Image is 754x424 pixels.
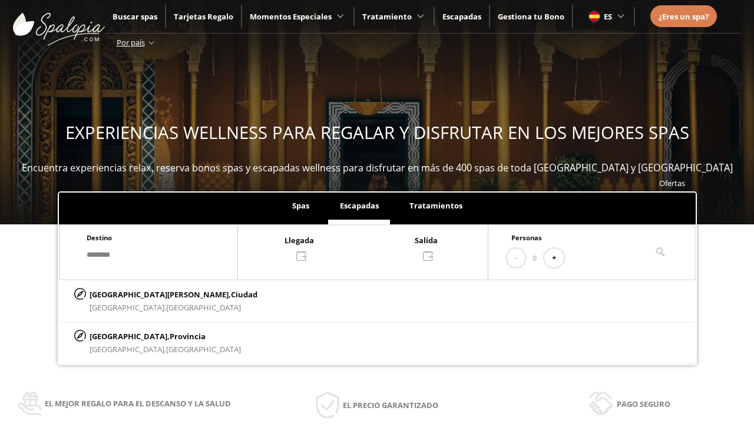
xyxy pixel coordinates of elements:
[117,37,145,48] span: Por país
[544,249,564,268] button: +
[166,302,241,313] span: [GEOGRAPHIC_DATA]
[343,399,438,412] span: El precio garantizado
[90,302,166,313] span: [GEOGRAPHIC_DATA],
[231,289,257,300] span: Ciudad
[409,200,462,211] span: Tratamientos
[498,11,564,22] a: Gestiona tu Bono
[174,11,233,22] a: Tarjetas Regalo
[22,161,733,174] span: Encuentra experiencias relax, reserva bonos spas y escapadas wellness para disfrutar en más de 40...
[533,251,537,264] span: 0
[65,121,689,144] span: EXPERIENCIAS WELLNESS PARA REGALAR Y DISFRUTAR EN LOS MEJORES SPAS
[166,344,241,355] span: [GEOGRAPHIC_DATA]
[442,11,481,22] a: Escapadas
[45,397,231,410] span: El mejor regalo para el descanso y la salud
[659,178,685,188] a: Ofertas
[511,233,542,242] span: Personas
[507,249,525,268] button: -
[617,397,670,410] span: Pago seguro
[659,10,709,23] a: ¿Eres un spa?
[13,1,105,46] img: ImgLogoSpalopia.BvClDcEz.svg
[113,11,157,22] a: Buscar spas
[90,330,241,343] p: [GEOGRAPHIC_DATA],
[170,331,206,342] span: Provincia
[90,344,166,355] span: [GEOGRAPHIC_DATA],
[659,11,709,22] span: ¿Eres un spa?
[340,200,379,211] span: Escapadas
[292,200,309,211] span: Spas
[90,288,257,301] p: [GEOGRAPHIC_DATA][PERSON_NAME],
[87,233,112,242] span: Destino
